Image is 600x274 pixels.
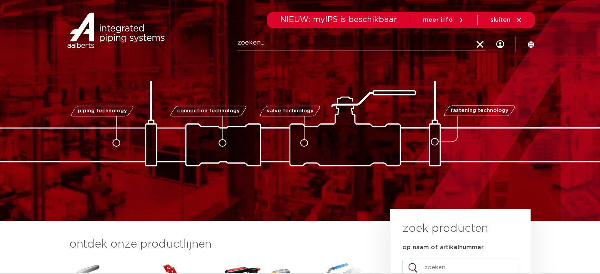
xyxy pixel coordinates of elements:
[423,17,453,23] span: meer info
[490,17,522,24] a: sluiten
[78,108,127,114] span: piping technology
[237,35,486,51] input: zoeken...
[402,221,488,237] h3: zoek producten
[423,17,465,24] a: meer info
[267,108,314,114] span: valve technology
[490,17,510,23] span: sluiten
[450,108,508,114] span: fastening technology
[280,16,397,24] span: NIEUW: myIPS is beschikbaar
[177,108,239,114] span: connection technology
[69,237,364,252] h3: ontdek onze productlijnen
[402,244,484,252] label: op naam of artikelnummer
[496,28,504,60] div: my IPS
